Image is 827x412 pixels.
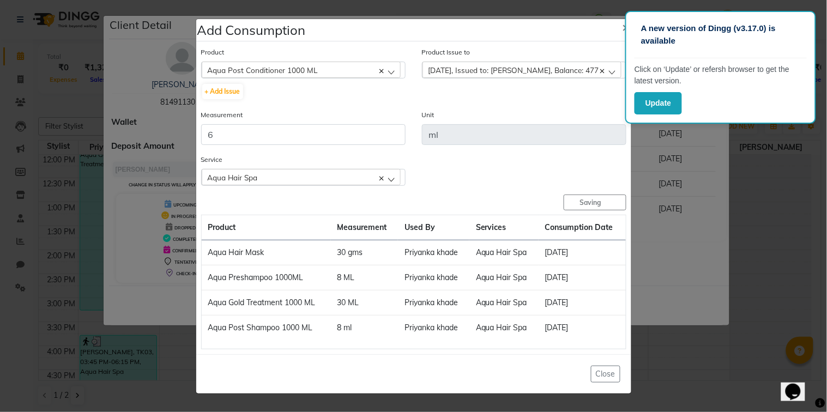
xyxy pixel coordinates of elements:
[641,22,800,47] p: A new version of Dingg (v3.17.0) is available
[539,215,626,240] th: Consumption Date
[331,290,398,315] td: 30 ML
[201,155,223,165] label: Service
[197,20,306,40] h4: Add Consumption
[428,65,599,75] span: [DATE], Issued to: [PERSON_NAME], Balance: 477
[469,240,539,265] td: Aqua Hair Spa
[331,215,398,240] th: Measurement
[398,315,469,340] td: Priyanka khade
[539,290,626,315] td: [DATE]
[398,215,469,240] th: Used By
[208,173,258,182] span: Aqua Hair Spa
[539,265,626,290] td: [DATE]
[331,265,398,290] td: 8 ML
[469,290,539,315] td: Aqua Hair Spa
[202,265,331,290] td: Aqua Preshampoo 1000ML
[202,315,331,340] td: Aqua Post Shampoo 1000 ML
[469,265,539,290] td: Aqua Hair Spa
[422,110,434,120] label: Unit
[202,240,331,265] td: Aqua Hair Mask
[202,84,243,99] button: + Add Issue
[469,315,539,340] td: Aqua Hair Spa
[398,240,469,265] td: Priyanka khade
[331,315,398,340] td: 8 ml
[202,290,331,315] td: Aqua Gold Treatment 1000 ML
[781,368,816,401] iframe: chat widget
[623,19,630,35] span: ×
[614,11,639,42] button: Close
[398,265,469,290] td: Priyanka khade
[591,366,620,383] button: Close
[208,65,318,75] span: Aqua Post Conditioner 1000 ML
[635,92,682,114] button: Update
[201,47,225,57] label: Product
[635,64,807,87] p: Click on ‘Update’ or refersh browser to get the latest version.
[469,215,539,240] th: Services
[539,240,626,265] td: [DATE]
[398,290,469,315] td: Priyanka khade
[201,110,243,120] label: Measurement
[539,315,626,340] td: [DATE]
[422,47,470,57] label: Product Issue to
[331,240,398,265] td: 30 gms
[202,215,331,240] th: Product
